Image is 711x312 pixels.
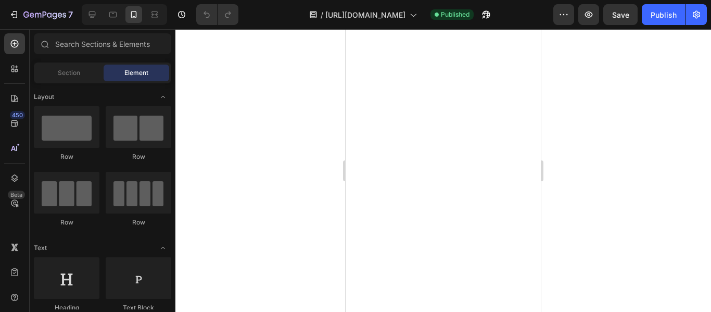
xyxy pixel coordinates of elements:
[34,218,99,227] div: Row
[34,152,99,161] div: Row
[10,111,25,119] div: 450
[346,29,541,312] iframe: Design area
[124,68,148,78] span: Element
[155,240,171,256] span: Toggle open
[325,9,405,20] span: [URL][DOMAIN_NAME]
[106,152,171,161] div: Row
[321,9,323,20] span: /
[68,8,73,21] p: 7
[612,10,629,19] span: Save
[155,89,171,105] span: Toggle open
[642,4,685,25] button: Publish
[106,218,171,227] div: Row
[441,10,469,19] span: Published
[4,4,78,25] button: 7
[58,68,80,78] span: Section
[8,191,25,199] div: Beta
[34,33,171,54] input: Search Sections & Elements
[34,92,54,102] span: Layout
[196,4,238,25] div: Undo/Redo
[34,243,47,253] span: Text
[651,9,677,20] div: Publish
[603,4,638,25] button: Save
